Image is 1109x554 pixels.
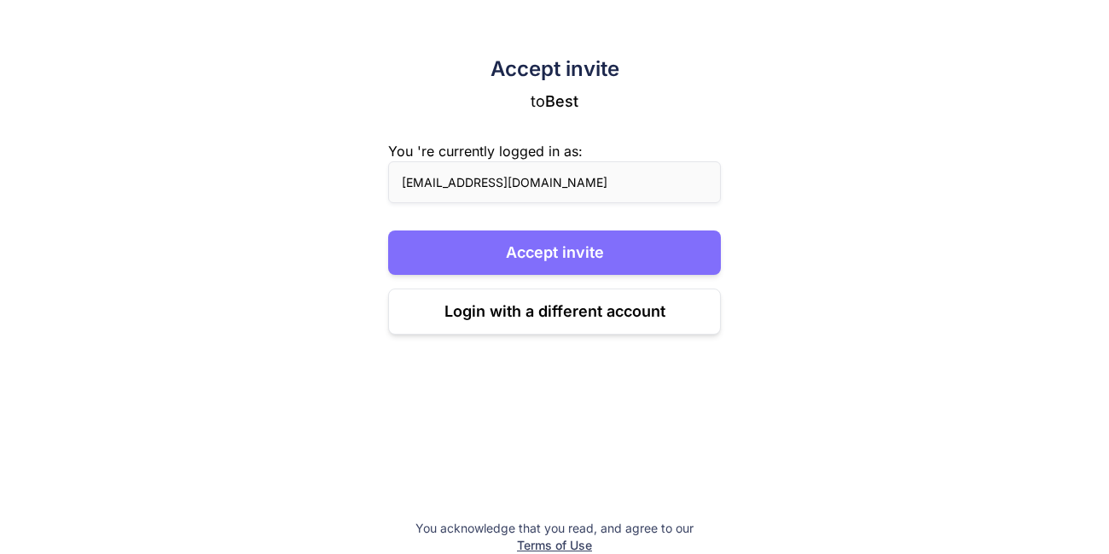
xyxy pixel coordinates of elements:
[388,289,721,335] button: Login with a different account
[388,230,721,275] button: Accept invite
[415,520,694,537] p: You acknowledge that you read, and agree to our
[388,90,721,114] p: to
[415,537,694,554] p: Terms of Use
[388,141,721,161] div: You 're currently logged in as:
[388,55,721,83] h2: Accept invite
[545,92,578,110] span: Best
